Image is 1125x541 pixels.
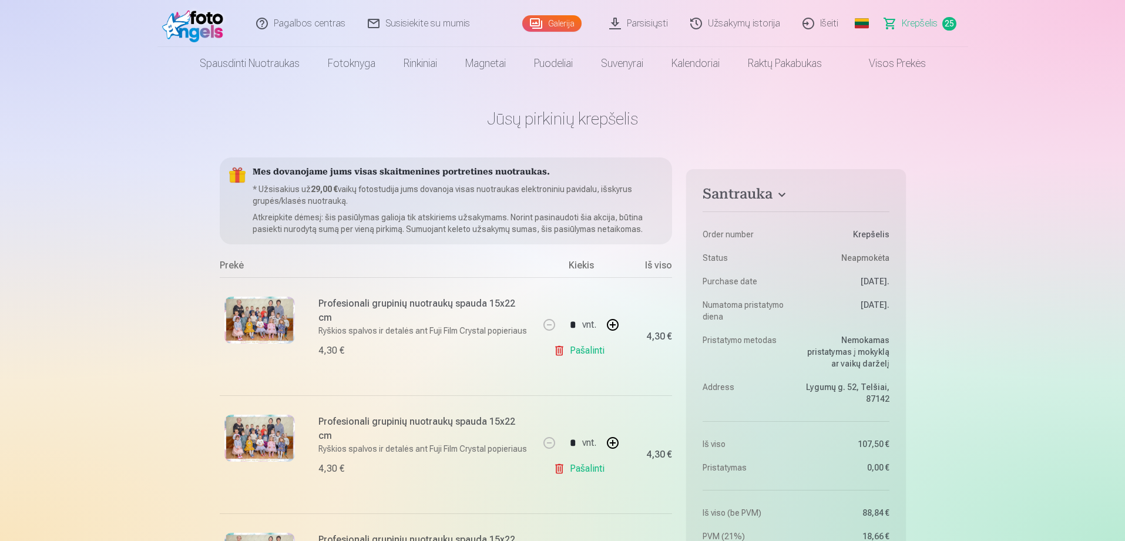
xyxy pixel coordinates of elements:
dt: Status [703,252,790,264]
a: Spausdinti nuotraukas [186,47,314,80]
a: Rinkiniai [389,47,451,80]
h5: Mes dovanojame jums visas skaitmenines portretines nuotraukas. [253,167,663,179]
div: 4,30 € [646,333,672,340]
dd: Lygumų g. 52, Telšiai, 87142 [802,381,889,405]
p: Ryškios spalvos ir detalės ant Fuji Film Crystal popieriaus [318,325,530,337]
dt: Numatoma pristatymo diena [703,299,790,322]
div: vnt. [582,429,596,457]
a: Suvenyrai [587,47,657,80]
span: 25 [942,17,956,31]
dt: Pristatymas [703,462,790,473]
dt: Iš viso [703,438,790,450]
h6: Profesionali grupinių nuotraukų spauda 15x22 cm [318,297,530,325]
div: Iš viso [625,258,672,277]
dt: Pristatymo metodas [703,334,790,369]
dt: Iš viso (be PVM) [703,507,790,519]
dt: Purchase date [703,275,790,287]
a: Pašalinti [553,457,609,480]
dd: Krepšelis [802,229,889,240]
a: Galerija [522,15,582,32]
span: Neapmokėta [841,252,889,264]
a: Visos prekės [836,47,940,80]
h1: Jūsų pirkinių krepšelis [220,108,906,129]
div: Kiekis [537,258,625,277]
a: Puodeliai [520,47,587,80]
div: Prekė [220,258,538,277]
a: Pašalinti [553,339,609,362]
p: Atkreipkite dėmesį: šis pasiūlymas galioja tik atskiriems užsakymams. Norint pasinaudoti šia akci... [253,211,663,235]
p: Ryškios spalvos ir detalės ant Fuji Film Crystal popieriaus [318,443,530,455]
dd: 107,50 € [802,438,889,450]
dd: [DATE]. [802,275,889,287]
a: Raktų pakabukas [734,47,836,80]
dd: [DATE]. [802,299,889,322]
button: Santrauka [703,186,889,207]
img: /fa2 [162,5,230,42]
a: Kalendoriai [657,47,734,80]
dt: Order number [703,229,790,240]
dt: Address [703,381,790,405]
dd: 88,84 € [802,507,889,519]
b: 29,00 € [311,184,338,194]
div: vnt. [582,311,596,339]
div: 4,30 € [318,344,344,358]
dd: Nemokamas pristatymas į mokyklą ar vaikų darželį [802,334,889,369]
span: Krepšelis [902,16,938,31]
h6: Profesionali grupinių nuotraukų spauda 15x22 cm [318,415,530,443]
div: 4,30 € [646,451,672,458]
div: 4,30 € [318,462,344,476]
a: Fotoknyga [314,47,389,80]
p: * Užsisakius už vaikų fotostudija jums dovanoja visas nuotraukas elektroniniu pavidalu, išskyrus ... [253,183,663,207]
a: Magnetai [451,47,520,80]
dd: 0,00 € [802,462,889,473]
